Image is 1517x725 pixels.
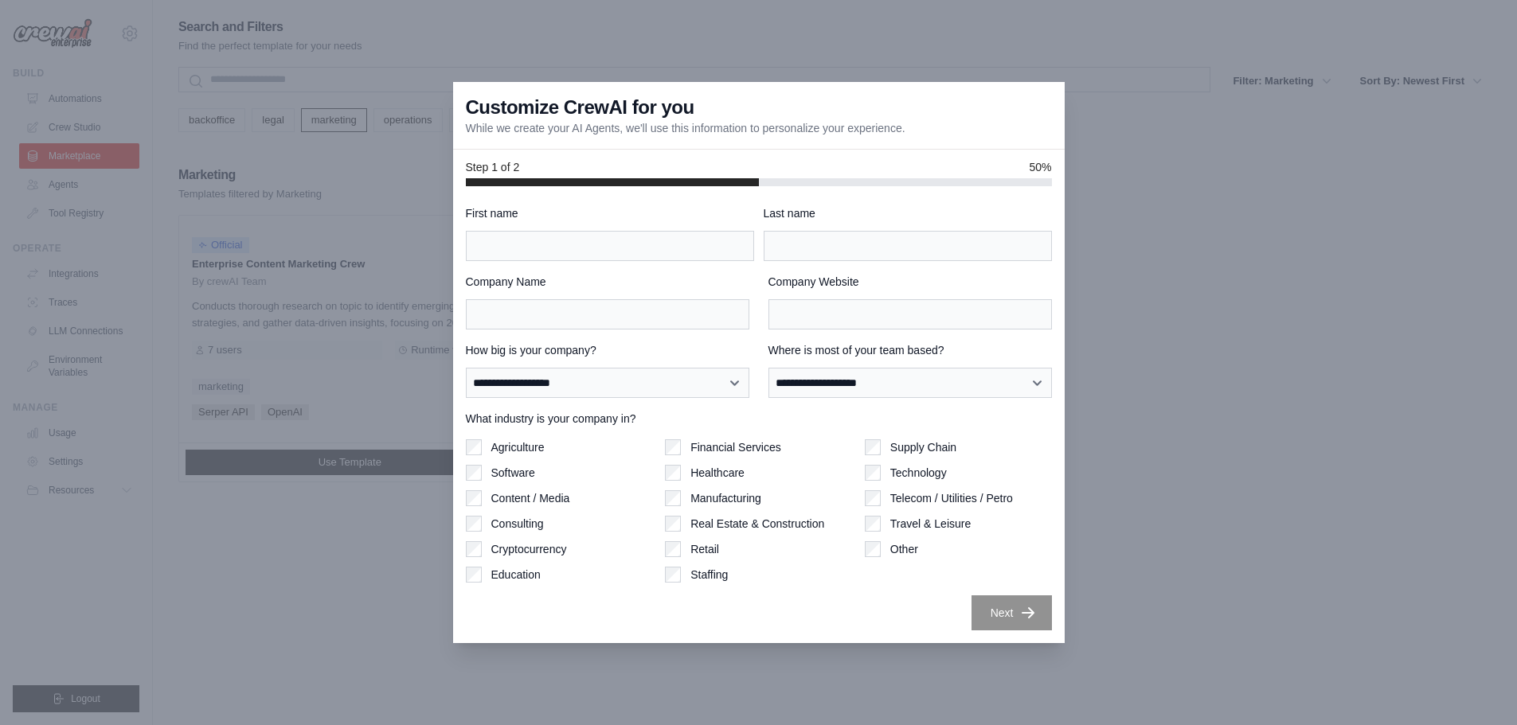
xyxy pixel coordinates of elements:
[491,439,545,455] label: Agriculture
[466,411,1052,427] label: What industry is your company in?
[690,490,761,506] label: Manufacturing
[690,567,728,583] label: Staffing
[890,516,971,532] label: Travel & Leisure
[690,439,781,455] label: Financial Services
[466,342,749,358] label: How big is your company?
[890,541,918,557] label: Other
[466,95,694,120] h3: Customize CrewAI for you
[690,516,824,532] label: Real Estate & Construction
[491,490,570,506] label: Content / Media
[890,490,1013,506] label: Telecom / Utilities / Petro
[491,516,544,532] label: Consulting
[690,465,745,481] label: Healthcare
[890,465,947,481] label: Technology
[491,541,567,557] label: Cryptocurrency
[768,274,1052,290] label: Company Website
[690,541,719,557] label: Retail
[466,159,520,175] span: Step 1 of 2
[1029,159,1051,175] span: 50%
[466,120,905,136] p: While we create your AI Agents, we'll use this information to personalize your experience.
[466,274,749,290] label: Company Name
[764,205,1052,221] label: Last name
[491,465,535,481] label: Software
[491,567,541,583] label: Education
[972,595,1052,630] button: Next
[768,342,1052,358] label: Where is most of your team based?
[466,205,754,221] label: First name
[890,439,956,455] label: Supply Chain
